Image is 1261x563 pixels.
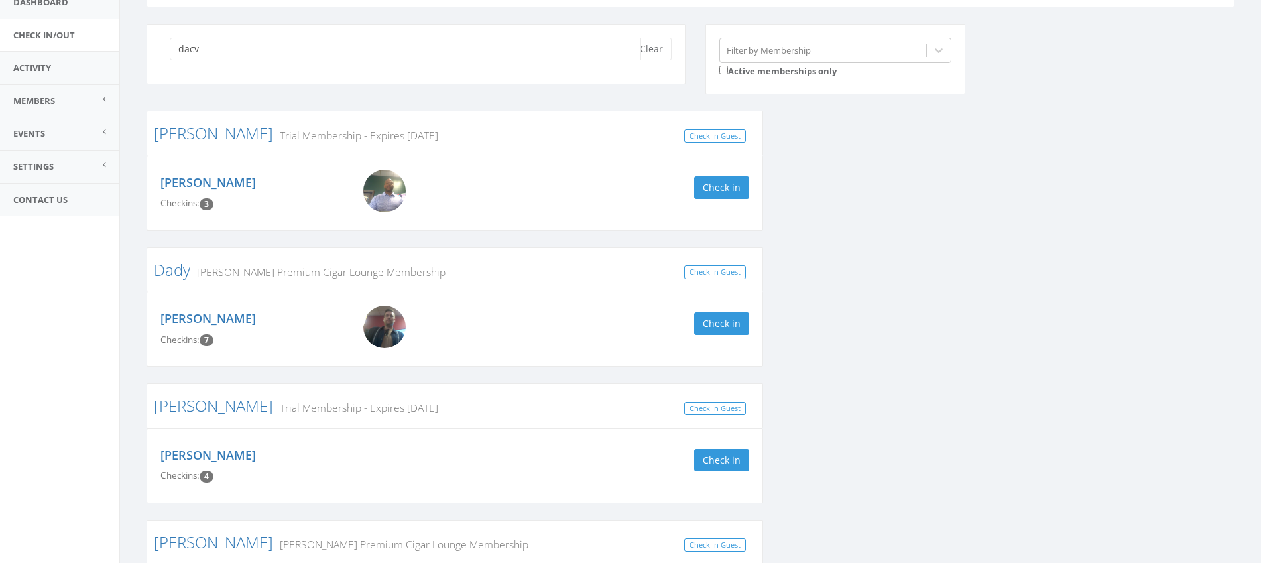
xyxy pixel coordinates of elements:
[273,537,528,552] small: [PERSON_NAME] Premium Cigar Lounge Membership
[200,198,213,210] span: Checkin count
[154,395,273,416] a: [PERSON_NAME]
[200,334,213,346] span: Checkin count
[684,538,746,552] a: Check In Guest
[684,129,746,143] a: Check In Guest
[154,122,273,144] a: [PERSON_NAME]
[694,449,749,471] button: Check in
[684,265,746,279] a: Check In Guest
[684,402,746,416] a: Check In Guest
[719,66,728,74] input: Active memberships only
[13,95,55,107] span: Members
[727,44,811,56] div: Filter by Membership
[273,128,438,143] small: Trial Membership - Expires [DATE]
[160,174,256,190] a: [PERSON_NAME]
[200,471,213,483] span: Checkin count
[363,306,406,348] img: Seth_Dady.png
[160,334,200,345] span: Checkins:
[160,469,200,481] span: Checkins:
[160,310,256,326] a: [PERSON_NAME]
[160,197,200,209] span: Checkins:
[154,531,273,553] a: [PERSON_NAME]
[13,127,45,139] span: Events
[363,170,406,212] img: Yusef_Abdur-Razzaaq.png
[719,63,837,78] label: Active memberships only
[190,265,446,279] small: [PERSON_NAME] Premium Cigar Lounge Membership
[170,38,641,60] input: Search a name to check in
[160,447,256,463] a: [PERSON_NAME]
[13,160,54,172] span: Settings
[631,38,672,60] button: Clear
[273,401,438,415] small: Trial Membership - Expires [DATE]
[154,259,190,281] a: Dady
[694,312,749,335] button: Check in
[13,194,68,206] span: Contact Us
[694,176,749,199] button: Check in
